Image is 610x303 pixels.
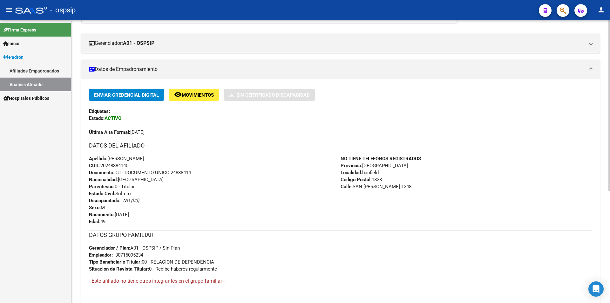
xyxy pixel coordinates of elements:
[588,281,604,297] div: Open Intercom Messenger
[89,129,145,135] span: [DATE]
[89,266,149,272] strong: Situacion de Revista Titular:
[89,252,113,258] strong: Empleador:
[3,95,49,102] span: Hospitales Públicos
[341,163,362,169] strong: Provincia:
[81,34,600,53] mat-expansion-panel-header: Gerenciador:A01 - OSPSIP
[341,177,372,182] strong: Código Postal:
[89,129,130,135] strong: Última Alta Formal:
[89,115,105,121] strong: Estado:
[89,278,592,285] h4: --Este afiliado no tiene otros integrantes en el grupo familiar--
[341,163,408,169] span: [GEOGRAPHIC_DATA]
[94,92,159,98] span: Enviar Credencial Digital
[89,191,115,196] strong: Estado Civil:
[89,231,592,239] h3: DATOS GRUPO FAMILIAR
[89,205,101,210] strong: Sexo:
[236,92,310,98] span: Sin Certificado Discapacidad
[89,163,128,169] span: 20248384140
[89,89,164,101] button: Enviar Credencial Digital
[224,89,315,101] button: Sin Certificado Discapacidad
[89,170,114,176] strong: Documento:
[89,245,180,251] span: A01 - OSPSIP / Sin Plan
[89,266,217,272] span: 0 - Recibe haberes regularmente
[89,66,585,73] mat-panel-title: Datos de Empadronamiento
[89,177,164,182] span: [GEOGRAPHIC_DATA]
[341,156,421,162] strong: NO TIENE TELEFONOS REGISTRADOS
[3,40,19,47] span: Inicio
[89,212,115,217] strong: Nacimiento:
[89,184,135,189] span: 0 - Titular
[174,91,182,98] mat-icon: remove_red_eye
[89,219,105,224] span: 49
[89,259,142,265] strong: Tipo Beneficiario Titular:
[169,89,219,101] button: Movimientos
[89,184,115,189] strong: Parentesco:
[5,6,13,14] mat-icon: menu
[341,177,382,182] span: 1828
[341,170,379,176] span: banfield
[81,60,600,79] mat-expansion-panel-header: Datos de Empadronamiento
[50,3,76,17] span: - ospsip
[3,26,36,33] span: Firma Express
[341,184,353,189] strong: Calle:
[89,245,130,251] strong: Gerenciador / Plan:
[341,184,411,189] span: SAN [PERSON_NAME] 1248
[3,54,24,61] span: Padrón
[89,108,110,114] strong: Etiquetas:
[89,40,585,47] mat-panel-title: Gerenciador:
[123,198,139,203] i: NO (00)
[89,156,144,162] span: [PERSON_NAME]
[89,177,118,182] strong: Nacionalidad:
[89,198,120,203] strong: Discapacitado:
[89,141,592,150] h3: DATOS DEL AFILIADO
[123,40,154,47] strong: A01 - OSPSIP
[597,6,605,14] mat-icon: person
[89,205,105,210] span: M
[89,212,129,217] span: [DATE]
[115,251,143,258] div: 30715095234
[89,191,131,196] span: Soltero
[105,115,121,121] strong: ACTIVO
[89,170,191,176] span: DU - DOCUMENTO UNICO 24838414
[182,92,214,98] span: Movimientos
[89,163,100,169] strong: CUIL:
[89,259,214,265] span: 00 - RELACION DE DEPENDENCIA
[341,170,362,176] strong: Localidad:
[89,156,107,162] strong: Apellido:
[89,219,100,224] strong: Edad:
